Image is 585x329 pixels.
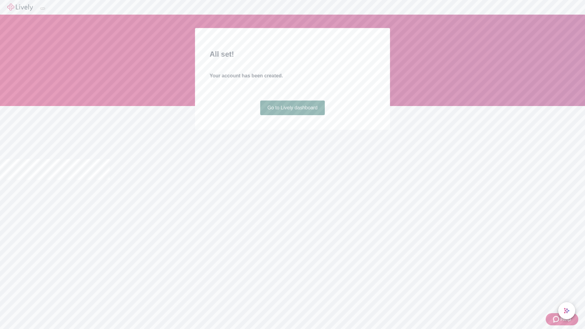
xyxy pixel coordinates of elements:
[553,316,560,323] svg: Zendesk support icon
[558,302,575,319] button: chat
[260,101,325,115] a: Go to Lively dashboard
[40,8,45,9] button: Log out
[546,313,578,325] button: Zendesk support iconHelp
[564,308,570,314] svg: Lively AI Assistant
[7,4,33,11] img: Lively
[210,49,375,60] h2: All set!
[210,72,375,80] h4: Your account has been created.
[560,316,571,323] span: Help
